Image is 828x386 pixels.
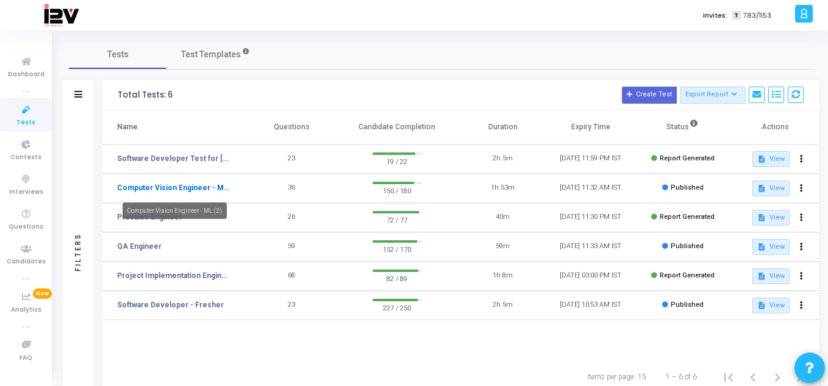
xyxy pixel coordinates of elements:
td: 59m [459,232,547,262]
span: Published [671,242,704,250]
a: Software Developer Test for [PERSON_NAME] [117,153,229,164]
mat-icon: description [757,184,766,193]
button: View [752,239,790,255]
a: Software Developer - Fresher [117,299,224,310]
span: Interviews [9,187,43,198]
img: logo [43,3,79,27]
th: Expiry Time [547,110,635,145]
mat-icon: description [757,272,766,281]
td: [DATE] 11:30 PM IST [547,203,635,232]
span: Analytics [11,305,41,315]
span: Report Generated [660,213,715,221]
span: 227 / 250 [373,301,422,313]
a: Project Implementation Engineer [117,270,229,281]
button: View [752,151,790,167]
mat-icon: description [757,243,766,251]
td: [DATE] 11:32 AM IST [547,174,635,203]
span: 19 / 22 [373,155,422,167]
div: Computer Vision Engineer - ML (2) [123,202,227,219]
td: 23 [248,145,335,174]
button: View [752,210,790,226]
button: Export Report [680,87,746,104]
span: 150 / 180 [373,184,422,196]
button: View [752,180,790,196]
span: 783/1153 [743,10,771,21]
td: [DATE] 11:33 AM IST [547,232,635,262]
td: 36 [248,174,335,203]
span: 72 / 77 [373,213,422,226]
label: Invites: [703,10,727,21]
mat-icon: description [757,301,766,310]
span: Report Generated [660,271,715,279]
span: Tests [107,48,129,61]
td: 1h 53m [459,174,547,203]
td: 23 [248,291,335,320]
span: Candidates [7,257,46,267]
div: Total Tests: 6 [118,90,173,100]
th: Actions [731,110,819,145]
th: Duration [459,110,547,145]
th: Name [102,110,248,145]
span: Report Generated [660,154,715,162]
span: Dashboard [8,70,45,80]
div: Filters [73,185,84,319]
div: 1 – 6 of 6 [666,371,697,382]
span: Published [671,184,704,191]
th: Questions [248,110,335,145]
span: 152 / 170 [373,243,422,255]
span: Questions [9,222,43,232]
td: 26 [248,203,335,232]
button: View [752,298,790,313]
button: View [752,268,790,284]
td: 59 [248,232,335,262]
span: FAQ [20,353,32,363]
td: 2h 5m [459,291,547,320]
span: Test Templates [181,48,241,61]
th: Status [635,110,731,145]
td: 2h 5m [459,145,547,174]
td: 68 [248,262,335,291]
mat-icon: description [757,155,766,163]
span: T [732,11,740,20]
span: Contests [10,152,41,163]
div: 15 [638,371,646,382]
td: 1h 8m [459,262,547,291]
td: [DATE] 03:00 PM IST [547,262,635,291]
td: [DATE] 10:53 AM IST [547,291,635,320]
td: 40m [459,203,547,232]
span: Tests [16,118,35,128]
a: QA Engineer [117,241,162,252]
span: New [33,288,52,299]
div: Items per page: [587,371,635,382]
th: Candidate Completion [335,110,459,145]
button: Create Test [622,87,677,104]
td: [DATE] 11:59 PM IST [547,145,635,174]
mat-icon: description [757,213,766,222]
span: Published [671,301,704,309]
span: 82 / 89 [373,272,422,284]
a: Computer Vision Engineer - ML (2) [117,182,229,193]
